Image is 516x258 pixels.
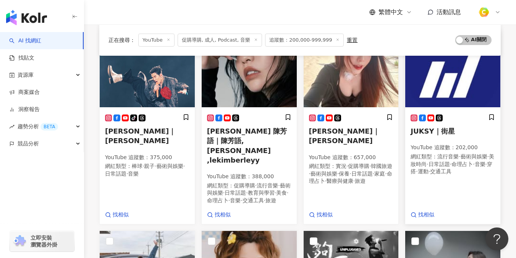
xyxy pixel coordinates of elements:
[9,89,40,96] a: 商案媒合
[215,211,231,219] span: 找相似
[373,171,374,177] span: ·
[126,171,128,177] span: ·
[348,163,369,169] span: 促購導購
[178,34,262,47] span: 促購導購, 成人, Podcast, 音樂
[339,171,349,177] span: 保養
[311,171,337,177] span: 藝術與娛樂
[473,161,474,167] span: ·
[351,171,373,177] span: 日常話題
[243,197,264,203] span: 交通工具
[411,144,495,152] p: YouTube 追蹤數 ： 202,000
[9,37,41,45] a: searchAI 找網紅
[303,31,399,224] a: KOL Avatar[PERSON_NAME]｜[PERSON_NAME]YouTube 追蹤數：657,000網紅類型：實況·促購導購·韓國旅遊·藝術與娛樂·保養·日常話題·家庭·命理占卜·醫...
[405,31,501,224] a: KOL AvatarJUKSY｜街星YouTube 追蹤數：202,000網紅類型：流行音樂·藝術與娛樂·美妝時尚·日常話題·命理占卜·音樂·穿搭·運動·交通工具找相似
[346,163,348,169] span: ·
[99,31,195,224] a: KOL Avatar[PERSON_NAME]｜[PERSON_NAME]YouTube 追蹤數：375,000網紅類型：棒球·親子·藝術與娛樂·日常話題·音樂找相似
[6,10,47,25] img: logo
[40,123,58,131] div: BETA
[201,31,297,224] a: KOL Avatar[PERSON_NAME] 陳芳語｜陳芳語,[PERSON_NAME] ,lekimberleyyYouTube 追蹤數：388,000網紅類型：促購導購·流行音樂·藝術與娛...
[18,118,58,135] span: 趨勢分析
[278,182,280,189] span: ·
[10,231,74,252] a: chrome extension立即安裝 瀏覽器外掛
[275,190,276,196] span: ·
[12,235,27,247] img: chrome extension
[105,163,189,177] p: 網紅類型 ：
[411,211,434,219] a: 找相似
[304,31,399,107] img: KOL Avatar
[207,127,287,164] span: [PERSON_NAME] 陳芳語｜陳芳語,[PERSON_NAME] ,lekimberleyy
[228,197,230,203] span: ·
[264,197,265,203] span: ·
[349,171,351,177] span: ·
[265,34,344,47] span: 追蹤數：200,000-999,999
[485,161,487,167] span: ·
[248,190,275,196] span: 教育與學習
[411,153,495,176] p: 網紅類型 ：
[309,171,311,177] span: ·
[487,153,489,160] span: ·
[437,153,459,160] span: 流行音樂
[337,171,339,177] span: ·
[353,178,355,184] span: ·
[9,54,34,62] a: 找貼文
[336,163,346,169] span: 實況
[207,173,291,181] p: YouTube 追蹤數 ： 388,000
[183,163,185,169] span: ·
[230,197,241,203] span: 音樂
[128,171,139,177] span: 音樂
[207,182,291,205] p: 網紅類型 ：
[416,168,417,174] span: ·
[18,66,34,84] span: 資源庫
[309,154,393,161] p: YouTube 追蹤數 ： 657,000
[155,163,156,169] span: ·
[207,197,228,203] span: 命理占卜
[257,182,278,189] span: 流行音樂
[9,106,40,113] a: 洞察報告
[429,168,430,174] span: ·
[411,127,455,135] span: JUKSY｜街星
[202,31,297,107] img: KOL Avatar
[309,211,333,219] a: 找相似
[225,190,246,196] span: 日常話題
[405,31,500,107] img: KOL Avatar
[461,153,487,160] span: 藝術與娛樂
[327,178,353,184] span: 醫療與健康
[108,37,135,43] span: 正在搜尋 ：
[427,161,428,167] span: ·
[234,182,255,189] span: 促購導購
[105,171,126,177] span: 日常話題
[113,211,129,219] span: 找相似
[207,211,231,219] a: 找相似
[430,168,451,174] span: 交通工具
[429,161,450,167] span: 日常話題
[287,190,288,196] span: ·
[369,163,371,169] span: ·
[485,227,508,250] iframe: Help Scout Beacon - Open
[411,153,494,167] span: 美妝時尚
[157,163,183,169] span: 藝術與娛樂
[385,171,387,177] span: ·
[105,211,129,219] a: 找相似
[418,168,429,174] span: 運動
[138,34,175,47] span: YouTube
[105,127,176,145] span: [PERSON_NAME]｜[PERSON_NAME]
[276,190,287,196] span: 美食
[374,171,385,177] span: 家庭
[475,161,485,167] span: 音樂
[437,8,461,16] span: 活動訊息
[379,8,403,16] span: 繁體中文
[355,178,366,184] span: 旅遊
[9,124,15,129] span: rise
[31,234,57,248] span: 立即安裝 瀏覽器外掛
[105,154,189,161] p: YouTube 追蹤數 ： 375,000
[223,190,225,196] span: ·
[18,135,39,152] span: 競品分析
[451,161,473,167] span: 命理占卜
[371,163,392,169] span: 韓國旅遊
[132,163,142,169] span: 棒球
[477,5,491,19] img: %E6%96%B9%E5%BD%A2%E7%B4%94.png
[347,37,357,43] div: 重置
[144,163,155,169] span: 親子
[317,211,333,219] span: 找相似
[450,161,451,167] span: ·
